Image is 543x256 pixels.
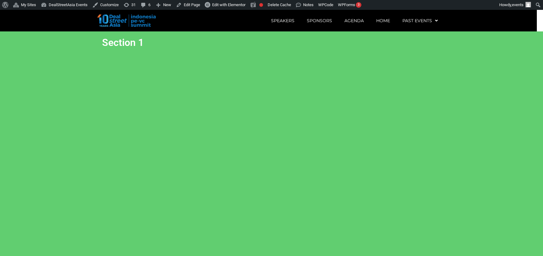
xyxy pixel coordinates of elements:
span: Edit with Elementor [212,2,245,7]
a: Past Events [396,14,444,28]
h2: Section 1 [102,38,269,47]
a: Speakers [265,14,301,28]
a: Agenda [338,14,370,28]
div: Focus keyphrase not set [259,3,263,7]
a: Sponsors [301,14,338,28]
span: events [512,2,524,7]
a: Home [370,14,396,28]
div: 3 [356,2,361,8]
